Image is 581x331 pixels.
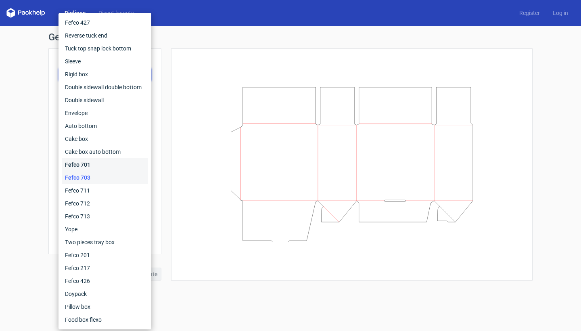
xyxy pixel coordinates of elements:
[62,94,148,107] div: Double sidewall
[62,236,148,249] div: Two pieces tray box
[62,16,148,29] div: Fefco 427
[58,9,92,17] a: Dielines
[62,287,148,300] div: Doypack
[62,300,148,313] div: Pillow box
[62,184,148,197] div: Fefco 711
[62,262,148,274] div: Fefco 217
[62,81,148,94] div: Double sidewall double bottom
[62,313,148,326] div: Food box flexo
[62,223,148,236] div: Yope
[48,32,533,42] h1: Generate new dieline
[62,249,148,262] div: Fefco 201
[62,29,148,42] div: Reverse tuck end
[62,42,148,55] div: Tuck top snap lock bottom
[62,197,148,210] div: Fefco 712
[62,210,148,223] div: Fefco 713
[62,171,148,184] div: Fefco 703
[62,145,148,158] div: Cake box auto bottom
[92,9,140,17] a: Diecut layouts
[546,9,575,17] a: Log in
[62,158,148,171] div: Fefco 701
[62,55,148,68] div: Sleeve
[62,119,148,132] div: Auto bottom
[62,68,148,81] div: Rigid box
[62,274,148,287] div: Fefco 426
[62,132,148,145] div: Cake box
[62,107,148,119] div: Envelope
[513,9,546,17] a: Register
